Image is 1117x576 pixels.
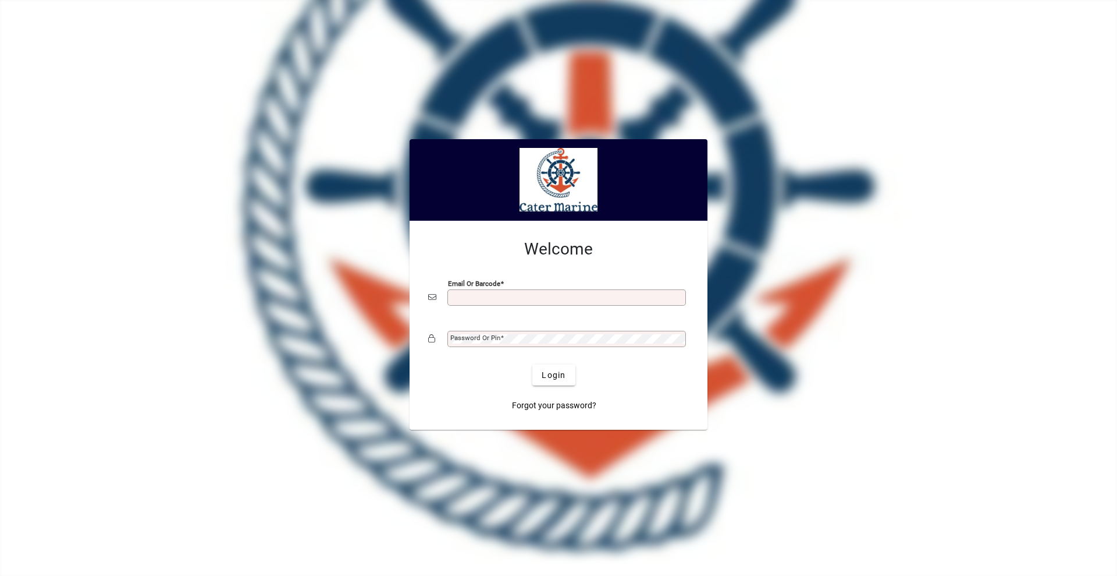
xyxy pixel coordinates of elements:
[542,369,565,381] span: Login
[532,365,575,386] button: Login
[450,334,500,342] mat-label: Password or Pin
[448,280,500,288] mat-label: Email or Barcode
[507,395,601,416] a: Forgot your password?
[512,400,596,412] span: Forgot your password?
[428,239,689,259] h2: Welcome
